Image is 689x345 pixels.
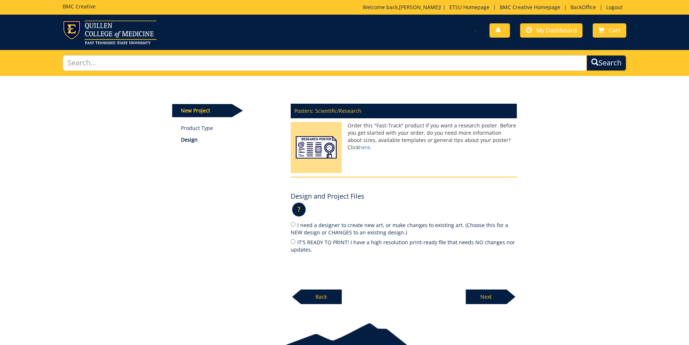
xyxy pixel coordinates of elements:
[181,136,280,143] p: Design
[291,104,517,118] p: Posters: Scientific/Research
[181,124,280,132] a: Product Type
[603,4,626,11] a: Logout
[520,23,582,38] a: My Dashboard
[291,221,517,236] label: I need a designer to create new art, or make changes to existing art. (Choose this for a NEW desi...
[292,203,306,216] p: ?
[609,26,620,34] span: Cart
[291,238,517,253] label: IT'S READY TO PRINT! I have a high resolution print-ready file that needs NO changes nor updates.
[63,55,587,71] input: Search...
[536,26,577,34] span: My Dashboard
[363,4,626,11] p: Welcome back, ! | | | |
[172,104,232,117] p: New Project
[587,55,626,71] button: Search
[291,239,295,244] input: IT'S READY TO PRINT! I have a high resolution print-ready file that needs NO changes nor updates.
[291,122,517,151] p: Order this "Fast-Track" product if you want a research poster. Before you get started with your o...
[466,290,507,304] p: Next
[359,144,370,151] a: here
[399,4,440,11] a: [PERSON_NAME]
[63,20,156,44] img: ETSU logo
[496,4,564,11] a: BMC Creative Homepage
[63,4,96,9] h5: BMC Creative
[593,23,626,38] a: Cart
[301,290,342,304] p: Back
[567,4,600,11] a: BackOffice
[291,193,364,200] h4: Design and Project Files
[446,4,493,11] a: ETSU Homepage
[291,222,295,227] input: I need a designer to create new art, or make changes to existing art. (Choose this for a NEW desi...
